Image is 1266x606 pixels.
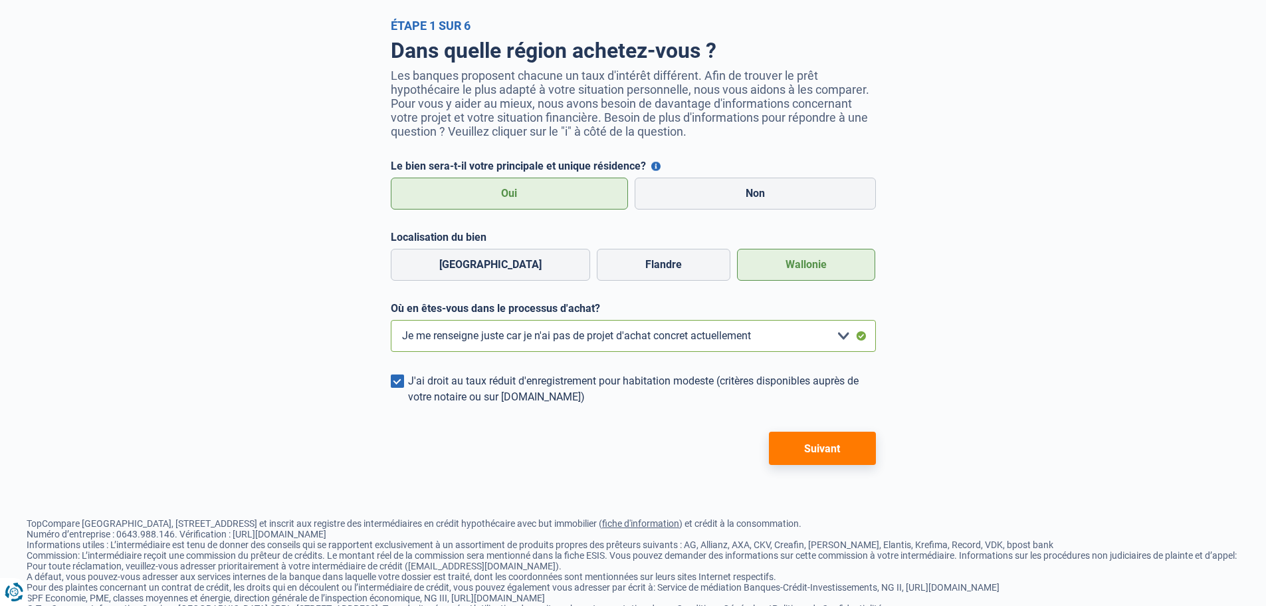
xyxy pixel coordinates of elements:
[391,19,876,33] div: Étape 1 sur 6
[597,249,730,281] label: Flandre
[769,432,876,465] button: Suivant
[737,249,875,281] label: Wallonie
[408,373,876,405] div: J'ai droit au taux réduit d'enregistrement pour habitation modeste (critères disponibles auprès d...
[651,162,661,171] button: Le bien sera-t-il votre principale et unique résidence?
[391,38,876,63] h1: Dans quelle région achetez-vous ?
[602,518,679,529] a: fiche d'information
[391,178,629,210] label: Oui
[391,231,876,243] label: Localisation du bien
[391,249,590,281] label: [GEOGRAPHIC_DATA]
[391,302,876,315] label: Où en êtes-vous dans le processus d'achat?
[391,160,876,172] label: Le bien sera-t-il votre principale et unique résidence?
[391,69,876,138] p: Les banques proposent chacune un taux d'intérêt différent. Afin de trouver le prêt hypothécaire l...
[635,178,876,210] label: Non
